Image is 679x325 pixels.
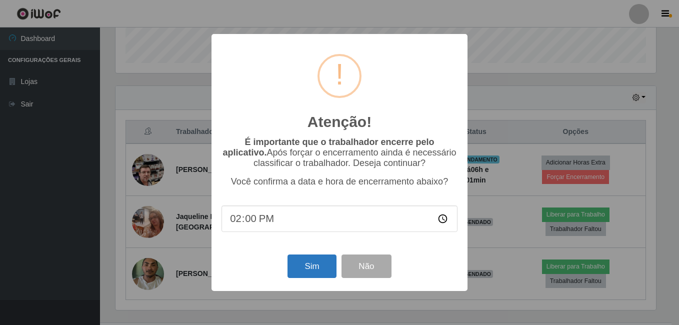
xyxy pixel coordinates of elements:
[222,137,434,157] b: É importante que o trabalhador encerre pelo aplicativo.
[341,254,391,278] button: Não
[221,137,457,168] p: Após forçar o encerramento ainda é necessário classificar o trabalhador. Deseja continuar?
[307,113,371,131] h2: Atenção!
[287,254,336,278] button: Sim
[221,176,457,187] p: Você confirma a data e hora de encerramento abaixo?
